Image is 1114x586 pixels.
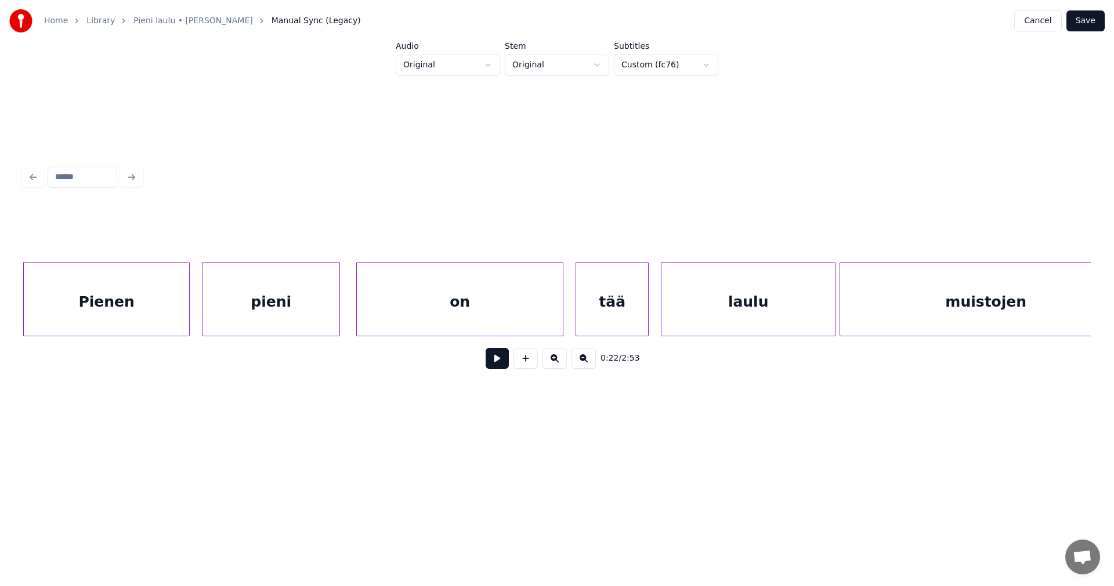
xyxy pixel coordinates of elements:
[601,353,619,364] span: 0:22
[1066,10,1105,31] button: Save
[44,15,68,27] a: Home
[621,353,639,364] span: 2:53
[272,15,361,27] span: Manual Sync (Legacy)
[505,42,609,50] label: Stem
[133,15,252,27] a: Pieni laulu • [PERSON_NAME]
[9,9,32,33] img: youka
[1014,10,1061,31] button: Cancel
[601,353,628,364] div: /
[86,15,115,27] a: Library
[1065,540,1100,574] a: Avoin keskustelu
[44,15,361,27] nav: breadcrumb
[614,42,718,50] label: Subtitles
[396,42,500,50] label: Audio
